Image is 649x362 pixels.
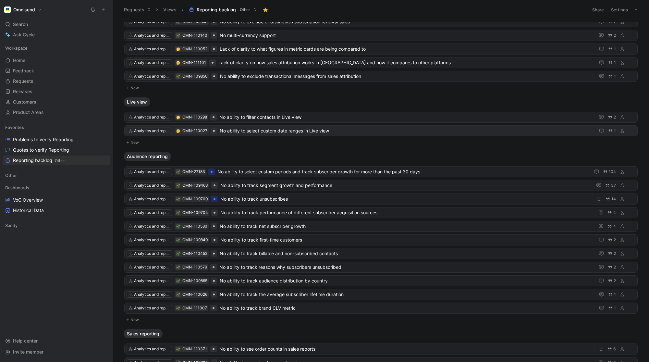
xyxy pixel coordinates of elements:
button: Live view [124,97,150,106]
span: Home [13,57,25,64]
div: 🌱 [176,74,180,79]
div: Analytics and reports [134,73,170,80]
div: Analytics and reports [134,196,170,202]
span: Product Areas [13,109,44,116]
div: Analytics and reports [134,128,170,134]
span: 4 [613,224,616,228]
img: 🌱 [176,197,180,201]
button: 2 [606,32,617,39]
div: OMN-110298 [182,114,207,120]
button: New [124,139,638,146]
span: No ability to track performance of different subscriber acquisition sources [220,209,592,217]
img: 🌱 [176,279,180,283]
a: Analytics and reports🌱OMN-109463No ability to track segment growth and performance37 [124,180,638,191]
span: No ability to exclude or distinguish subscription renewal sales [220,18,592,26]
a: Ask Cycle [3,30,110,40]
a: Releases [3,87,110,96]
span: Sales reporting [127,331,159,337]
div: OMN-110140 [182,32,207,39]
button: 2 [606,264,617,271]
div: 🤔 [176,115,180,119]
span: Help center [13,338,38,343]
div: OMN-109865 [182,278,207,284]
img: 🤔 [176,129,180,133]
div: OMN-109704 [182,209,208,216]
div: OMN-110026 [182,291,207,298]
div: OMN-111007 [182,305,207,311]
div: Favorites [3,122,110,132]
a: Analytics and reports🌱OMN-27183No ability to select custom periods and track subscriber growth fo... [124,166,638,177]
div: Analytics and reports [134,291,170,298]
img: 🌱 [176,347,180,351]
span: Live view [127,99,147,105]
span: Lack of clarity on how sales attribution works in [GEOGRAPHIC_DATA] and how it compares to other ... [218,59,593,67]
span: Invite member [13,349,43,355]
img: 🌱 [176,306,180,310]
div: Analytics and reports [134,169,170,175]
button: 🌱 [176,224,180,229]
button: 2 [606,114,617,121]
div: OMN-110052 [182,46,207,52]
div: Sanity [3,220,110,230]
button: New [124,316,638,324]
a: Feedback [3,66,110,76]
div: 🤔 [176,129,180,133]
div: 🌱 [176,238,180,242]
button: Sales reporting [124,329,163,338]
button: 37 [604,182,617,189]
div: Other [3,170,110,182]
div: OMN-109850 [182,73,208,80]
a: Requests [3,76,110,86]
div: Analytics and reports [134,264,170,270]
span: Customers [13,99,36,105]
div: OMN-110027 [182,128,207,134]
button: Settings [608,5,631,14]
div: OMN-109698 [182,19,207,25]
a: Analytics and reports🤔OMN-110027No ability to select custom date ranges in Live view1 [124,125,638,136]
div: Dashboards [3,183,110,193]
button: 6 [606,345,617,353]
div: Analytics and reports [134,59,170,66]
div: Analytics and reports [134,346,170,352]
div: Analytics and reports [134,209,170,216]
a: Analytics and reports🌱OMN-110579No ability to track reasons why subscribers unsubscribed2 [124,262,638,273]
a: Analytics and reports🌱OMN-110140No multi-currency support2 [124,30,638,41]
button: 🌱 [176,251,180,256]
div: Live viewNew [121,97,641,147]
img: 🌱 [176,75,180,79]
button: 14 [604,195,617,203]
div: Analytics and reports [134,32,170,39]
a: Home [3,56,110,65]
div: OMN-110579 [182,264,207,270]
div: OMN-110452 [182,250,207,257]
a: VoC Overview [3,195,110,205]
button: 1 [607,291,617,298]
span: No ability to track the average subscriber lifetime duration [220,291,593,298]
div: Audience reportingNew [121,152,641,324]
span: 1 [614,293,616,296]
div: 🌱 [176,279,180,283]
span: 1 [614,61,616,65]
div: 🤔 [176,60,180,65]
div: OMN-111101 [182,59,206,66]
span: No ability to track brand CLV metric [219,304,593,312]
span: No ability to track segment growth and performance [220,181,590,189]
a: Analytics and reports🤔OMN-111101Lack of clarity on how sales attribution works in [GEOGRAPHIC_DAT... [124,57,638,68]
div: DashboardsVoC OverviewHistorical Data [3,183,110,215]
span: Favorites [5,124,24,131]
span: 14 [611,197,616,201]
span: Lack of clarity to what figures in metric cards are being compared to [220,45,593,53]
img: 🌱 [176,170,180,174]
button: 1 [607,73,617,80]
span: No ability to track net subscriber growth [220,222,592,230]
div: Analytics and reports [134,237,170,243]
button: 🌱 [176,265,180,269]
button: Reporting backlogOther [186,5,260,15]
button: 🌱 [176,33,180,38]
span: No ability to select custom periods and track subscriber growth for more than the past 30 days [217,168,587,176]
